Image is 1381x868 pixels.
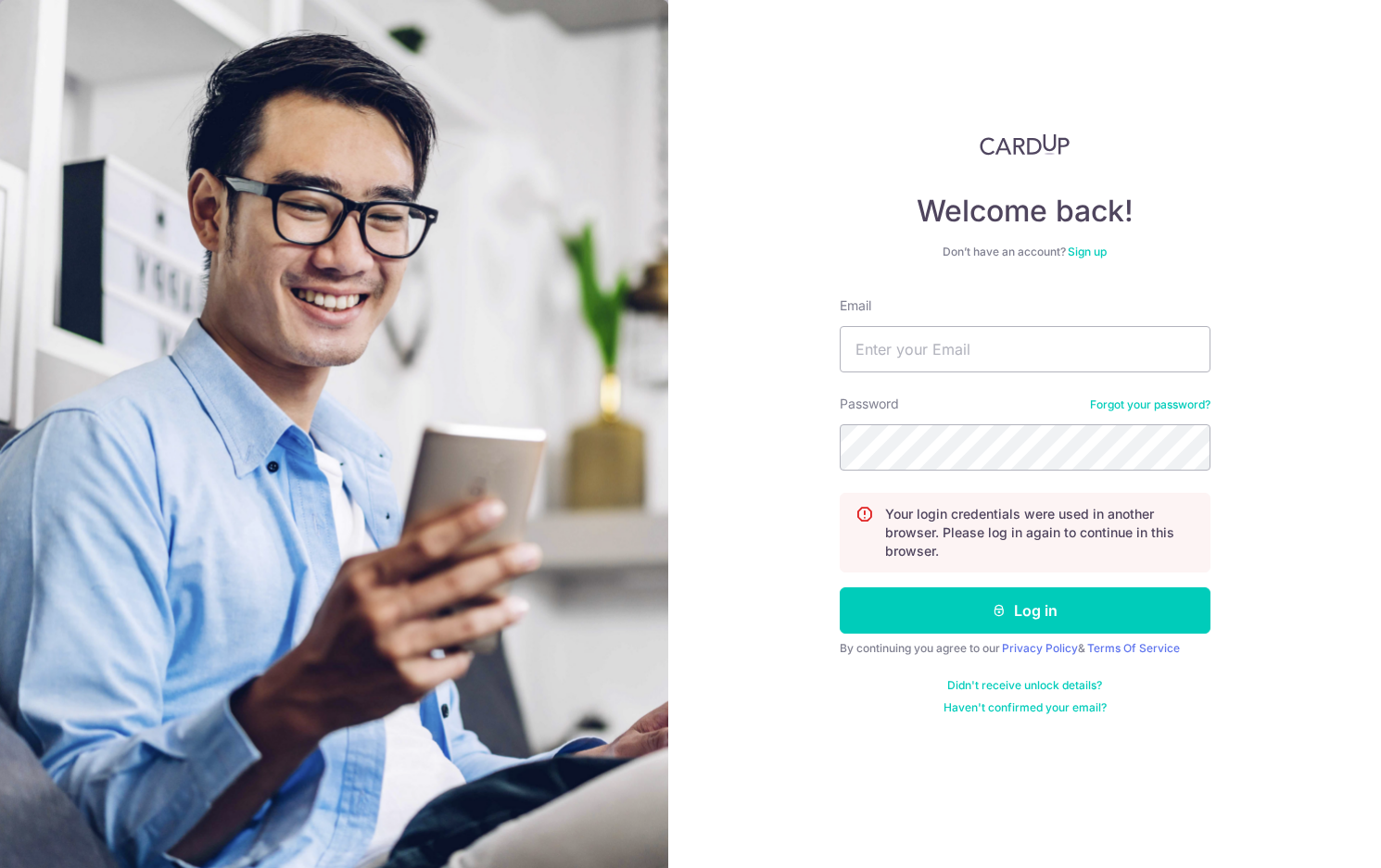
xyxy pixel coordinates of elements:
[1068,245,1107,258] a: Sign up
[840,641,1210,656] div: By continuing you agree to our &
[840,395,899,413] label: Password
[840,193,1210,230] h4: Welcome back!
[840,296,871,315] label: Email
[1002,641,1078,655] a: Privacy Policy
[840,587,1210,634] button: Log in
[840,245,1210,259] div: Don’t have an account?
[840,326,1210,372] input: Enter your Email
[1087,641,1180,655] a: Terms Of Service
[947,678,1102,693] a: Didn't receive unlock details?
[885,505,1195,560] p: Your login credentials were used in another browser. Please log in again to continue in this brow...
[944,700,1107,715] a: Haven't confirmed your email?
[980,133,1071,156] img: CardUp Logo
[1090,397,1210,412] a: Forgot your password?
